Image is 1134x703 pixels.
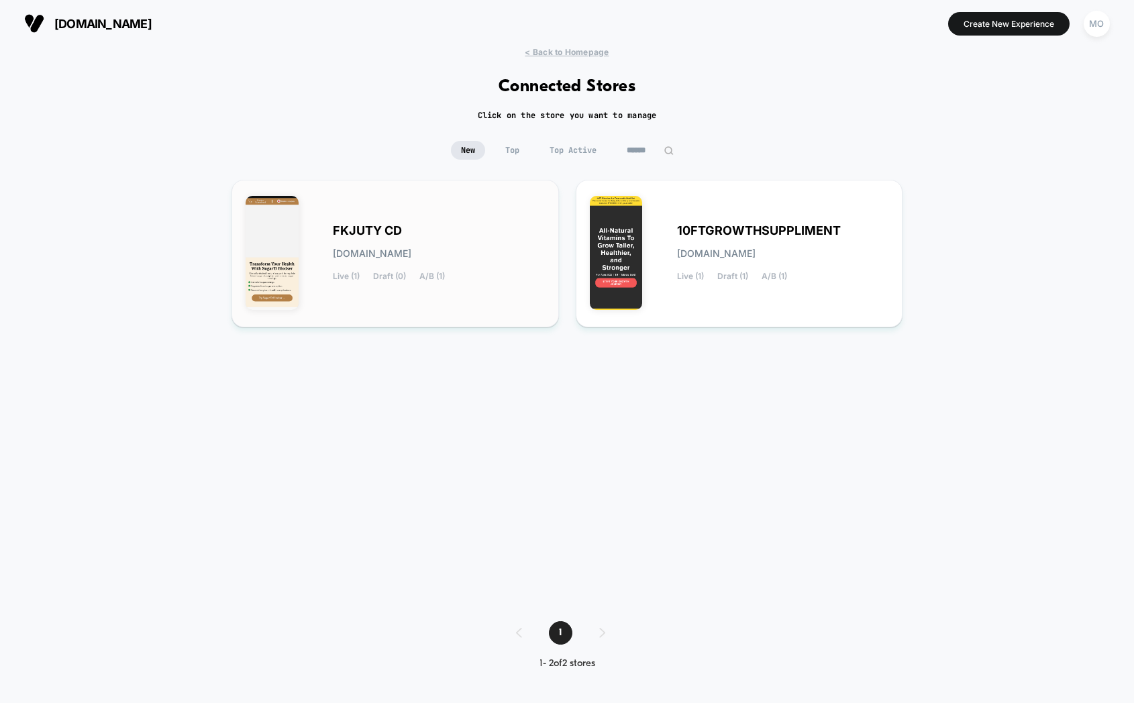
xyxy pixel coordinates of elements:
[1084,11,1110,37] div: MO
[20,13,156,34] button: [DOMAIN_NAME]
[24,13,44,34] img: Visually logo
[677,226,841,235] span: 10FTGROWTHSUPPLIMENT
[503,658,632,669] div: 1 - 2 of 2 stores
[948,12,1070,36] button: Create New Experience
[717,272,748,281] span: Draft (1)
[525,47,609,57] span: < Back to Homepage
[762,272,787,281] span: A/B (1)
[419,272,445,281] span: A/B (1)
[333,249,411,258] span: [DOMAIN_NAME]
[677,249,756,258] span: [DOMAIN_NAME]
[333,272,360,281] span: Live (1)
[495,141,529,160] span: Top
[373,272,406,281] span: Draft (0)
[333,226,402,235] span: FKJUTY CD
[549,621,572,645] span: 1
[499,77,636,97] h1: Connected Stores
[451,141,485,160] span: New
[539,141,607,160] span: Top Active
[246,196,299,310] img: FKJUTY_CD
[677,272,704,281] span: Live (1)
[54,17,152,31] span: [DOMAIN_NAME]
[478,110,657,121] h2: Click on the store you want to manage
[590,196,643,310] img: 10FTGROWTHSUPPLIMENTS
[1080,10,1114,38] button: MO
[664,146,674,156] img: edit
